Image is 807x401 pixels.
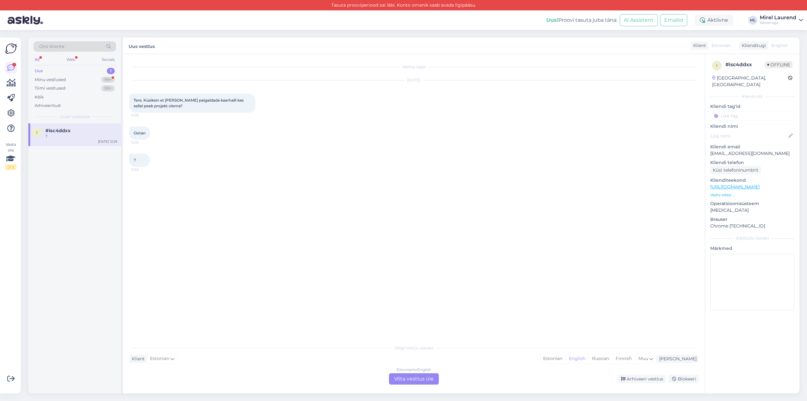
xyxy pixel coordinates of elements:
b: Uus! [546,17,558,23]
span: Estonian [711,42,731,49]
div: 99+ [101,77,115,83]
span: Offline [765,61,792,68]
div: Kliendi info [710,94,794,99]
button: Emailid [660,14,687,26]
div: Blokeeri [668,375,699,383]
div: Vanamaja [760,20,796,25]
label: Uus vestlus [129,41,155,50]
img: Askly Logo [5,43,17,55]
div: Klient [129,356,145,362]
div: ML [748,16,757,25]
input: Lisa tag [710,111,794,121]
div: Minu vestlused [35,77,66,83]
p: Chrome [TECHNICAL_ID] [710,223,794,229]
p: [MEDICAL_DATA] [710,207,794,214]
span: Otsi kliente [39,43,64,50]
div: Finnish [612,354,635,363]
p: Kliendi nimi [710,123,794,130]
a: [URL][DOMAIN_NAME] [710,184,760,190]
div: Estonian to English [397,367,431,373]
div: Estonian [540,354,566,363]
div: Proovi tasuta juba täna: [546,16,617,24]
span: 12:29 [131,113,155,118]
span: Muu [638,356,648,361]
div: [PERSON_NAME] [657,356,697,362]
span: 12:50 [131,167,155,172]
span: Estonian [150,355,169,362]
div: [GEOGRAPHIC_DATA], [GEOGRAPHIC_DATA] [712,75,788,88]
p: Brauser [710,216,794,223]
span: #isc4ddxx [45,128,71,133]
div: Kõik [35,94,44,100]
div: Valige keel ja vastake [129,345,699,351]
p: Kliendi tag'id [710,103,794,110]
div: ? [45,133,117,139]
button: AI Assistent [620,14,658,26]
div: [PERSON_NAME] [710,236,794,241]
div: Tiimi vestlused [35,85,66,91]
div: 99+ [101,85,115,91]
div: Vestlus algas [129,64,699,70]
div: Klient [691,42,706,49]
div: Klienditugi [739,42,766,49]
div: Web [65,56,76,64]
span: Uued vestlused [60,114,90,120]
div: Mirel Laurend [760,15,796,20]
p: Kliendi telefon [710,159,794,166]
div: Arhiveeritud [35,103,61,109]
input: Lisa nimi [711,133,787,139]
div: English [566,354,589,363]
span: ? [134,158,136,162]
div: All [33,56,41,64]
div: 2 / 3 [5,164,16,170]
div: Võta vestlus üle [389,373,439,385]
div: [DATE] [129,77,699,83]
p: Märkmed [710,245,794,252]
span: i [36,130,38,135]
div: Russian [589,354,612,363]
span: 12:33 [131,140,155,145]
p: [EMAIL_ADDRESS][DOMAIN_NAME] [710,150,794,157]
p: Klienditeekond [710,177,794,184]
p: Kliendi email [710,144,794,150]
span: Tere. Küsiksin et [PERSON_NAME] paigaldada kaarhalli kas sellel peab projekt olema? [134,98,245,108]
div: Arhiveeri vestlus [617,375,666,383]
a: Mirel LaurendVanamaja [760,15,803,25]
div: Küsi telefoninumbrit [710,166,761,174]
div: # isc4ddxx [725,61,765,68]
div: [DATE] 12:29 [98,139,117,144]
div: Vaata siia [5,142,16,170]
p: Vaata edasi ... [710,192,794,198]
div: 1 [107,68,115,74]
span: Ootan [134,131,146,135]
p: Operatsioonisüsteem [710,200,794,207]
div: Aktiivne [695,15,733,26]
div: Socials [101,56,116,64]
span: i [716,63,717,68]
span: English [771,42,788,49]
div: Uus [35,68,43,74]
